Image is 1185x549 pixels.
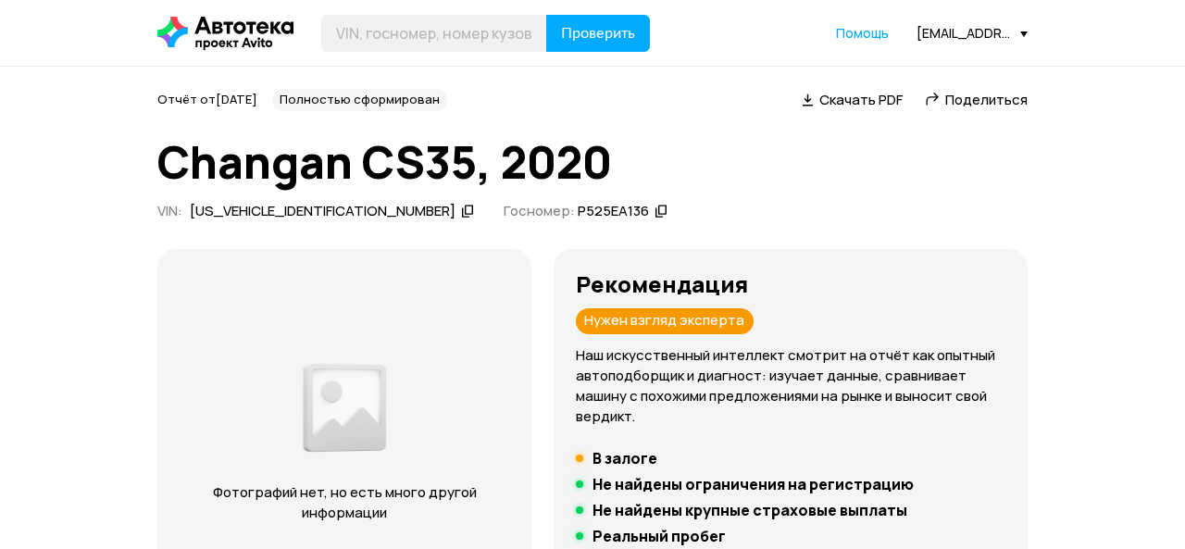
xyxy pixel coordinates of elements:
span: Поделиться [945,90,1028,109]
span: VIN : [157,201,182,220]
h5: Не найдены крупные страховые выплаты [592,501,907,519]
div: Нужен взгляд эксперта [576,308,754,334]
div: [EMAIL_ADDRESS][DOMAIN_NAME] [917,24,1028,42]
a: Поделиться [925,90,1028,109]
p: Наш искусственный интеллект смотрит на отчёт как опытный автоподборщик и диагност: изучает данные... [576,345,1005,427]
h3: Рекомендация [576,271,1005,297]
button: Проверить [546,15,650,52]
div: Полностью сформирован [272,89,447,111]
h5: Реальный пробег [592,527,726,545]
h5: В залоге [592,449,657,468]
span: Проверить [561,26,635,41]
a: Помощь [836,24,889,43]
span: Госномер: [504,201,575,220]
span: Отчёт от [DATE] [157,91,257,107]
img: d89e54fb62fcf1f0.png [299,356,389,460]
div: [US_VEHICLE_IDENTIFICATION_NUMBER] [190,202,455,221]
span: Скачать PDF [819,90,903,109]
p: Фотографий нет, но есть много другой информации [194,482,494,523]
span: Помощь [836,24,889,42]
h5: Не найдены ограничения на регистрацию [592,475,914,493]
input: VIN, госномер, номер кузова [321,15,547,52]
div: Р525ЕА136 [578,202,649,221]
h1: Changan CS35, 2020 [157,137,1028,187]
a: Скачать PDF [802,90,903,109]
